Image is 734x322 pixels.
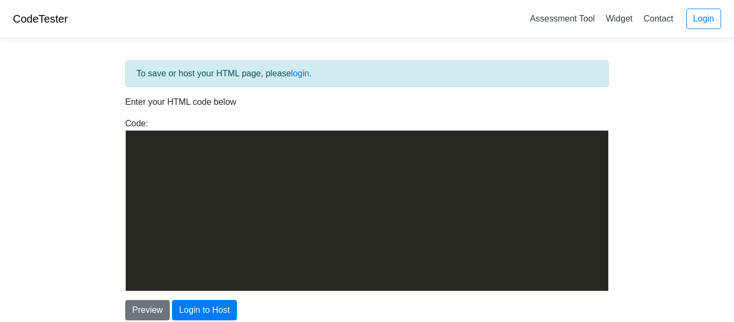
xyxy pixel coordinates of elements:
div: To save or host your HTML page, please . [125,60,609,87]
a: Login [686,9,721,29]
a: CodeTester [13,13,68,25]
p: Enter your HTML code below [125,96,609,109]
a: Assessment Tool [526,10,599,27]
button: Preview [125,300,170,320]
a: Widget [601,10,637,27]
a: Contact [639,10,678,27]
a: login [291,69,310,78]
div: Code: [117,117,617,291]
button: Login to Host [172,300,236,320]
